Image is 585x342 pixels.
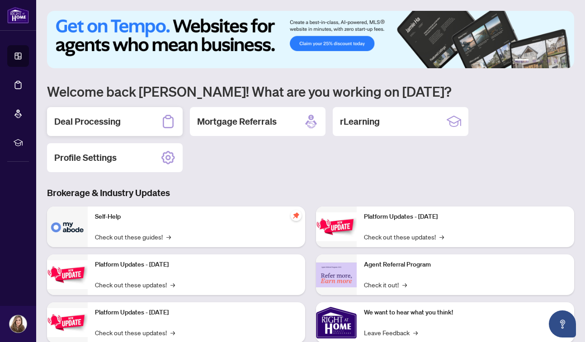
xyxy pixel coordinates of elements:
[439,232,444,242] span: →
[413,328,418,337] span: →
[9,315,27,333] img: Profile Icon
[197,115,277,128] h2: Mortgage Referrals
[95,328,175,337] a: Check out these updates!→
[316,262,357,287] img: Agent Referral Program
[95,260,298,270] p: Platform Updates - [DATE]
[95,308,298,318] p: Platform Updates - [DATE]
[340,115,380,128] h2: rLearning
[47,260,88,289] img: Platform Updates - September 16, 2025
[170,280,175,290] span: →
[554,59,558,63] button: 5
[364,260,567,270] p: Agent Referral Program
[54,115,121,128] h2: Deal Processing
[364,308,567,318] p: We want to hear what you think!
[170,328,175,337] span: →
[95,232,171,242] a: Check out these guides!→
[47,206,88,247] img: Self-Help
[549,310,576,337] button: Open asap
[364,328,418,337] a: Leave Feedback→
[166,232,171,242] span: →
[547,59,551,63] button: 4
[533,59,536,63] button: 2
[364,280,407,290] a: Check it out!→
[47,187,574,199] h3: Brokerage & Industry Updates
[95,212,298,222] p: Self-Help
[402,280,407,290] span: →
[95,280,175,290] a: Check out these updates!→
[540,59,543,63] button: 3
[561,59,565,63] button: 6
[54,151,117,164] h2: Profile Settings
[316,212,357,241] img: Platform Updates - June 23, 2025
[364,212,567,222] p: Platform Updates - [DATE]
[47,11,574,68] img: Slide 0
[364,232,444,242] a: Check out these updates!→
[291,210,302,221] span: pushpin
[47,83,574,100] h1: Welcome back [PERSON_NAME]! What are you working on [DATE]?
[7,7,29,23] img: logo
[47,308,88,337] img: Platform Updates - July 21, 2025
[514,59,529,63] button: 1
